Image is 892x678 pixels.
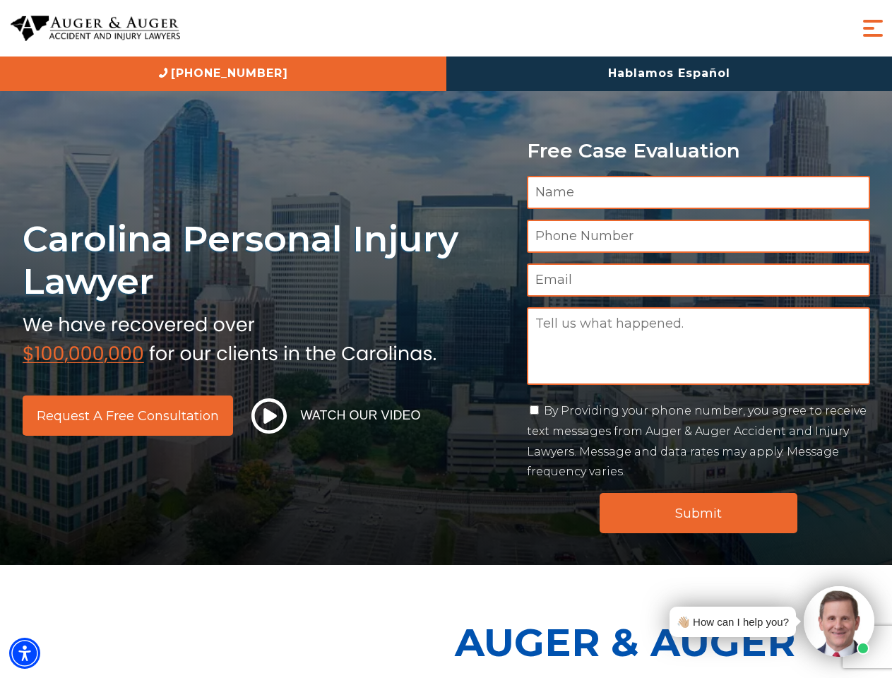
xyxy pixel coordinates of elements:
[804,586,874,657] img: Intaker widget Avatar
[11,16,180,42] img: Auger & Auger Accident and Injury Lawyers Logo
[247,398,425,434] button: Watch Our Video
[23,218,510,303] h1: Carolina Personal Injury Lawyer
[9,638,40,669] div: Accessibility Menu
[600,493,797,533] input: Submit
[527,404,867,478] label: By Providing your phone number, you agree to receive text messages from Auger & Auger Accident an...
[527,220,870,253] input: Phone Number
[23,395,233,436] a: Request a Free Consultation
[677,612,789,631] div: 👋🏼 How can I help you?
[859,14,887,42] button: Menu
[527,140,870,162] p: Free Case Evaluation
[527,263,870,297] input: Email
[37,410,219,422] span: Request a Free Consultation
[527,176,870,209] input: Name
[455,607,884,677] p: Auger & Auger
[23,310,436,364] img: sub text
